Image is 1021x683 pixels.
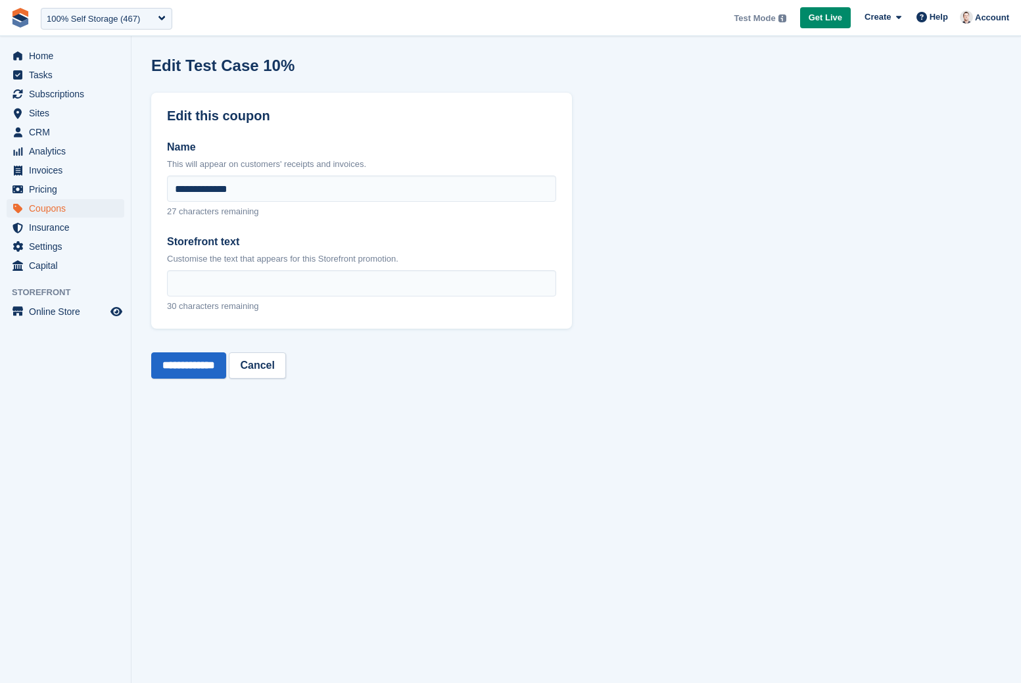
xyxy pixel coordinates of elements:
[7,256,124,275] a: menu
[12,286,131,299] span: Storefront
[7,237,124,256] a: menu
[960,11,973,24] img: Jeff Knox
[7,85,124,103] a: menu
[11,8,30,28] img: stora-icon-8386f47178a22dfd0bd8f6a31ec36ba5ce8667c1dd55bd0f319d3a0aa187defe.svg
[29,47,108,65] span: Home
[809,11,842,24] span: Get Live
[7,218,124,237] a: menu
[7,104,124,122] a: menu
[29,237,108,256] span: Settings
[975,11,1009,24] span: Account
[167,158,556,171] p: This will appear on customers' receipts and invoices.
[7,47,124,65] a: menu
[167,252,556,266] p: Customise the text that appears for this Storefront promotion.
[7,302,124,321] a: menu
[7,180,124,199] a: menu
[800,7,851,29] a: Get Live
[167,234,556,250] label: Storefront text
[29,85,108,103] span: Subscriptions
[7,66,124,84] a: menu
[167,108,556,124] h2: Edit this coupon
[47,12,140,26] div: 100% Self Storage (467)
[229,352,285,379] a: Cancel
[167,301,176,311] span: 30
[29,66,108,84] span: Tasks
[151,57,295,74] h1: Edit Test Case 10%
[29,256,108,275] span: Capital
[29,180,108,199] span: Pricing
[29,218,108,237] span: Insurance
[29,161,108,179] span: Invoices
[930,11,948,24] span: Help
[167,206,176,216] span: 27
[167,139,556,155] label: Name
[29,123,108,141] span: CRM
[179,206,258,216] span: characters remaining
[7,142,124,160] a: menu
[778,14,786,22] img: icon-info-grey-7440780725fd019a000dd9b08b2336e03edf1995a4989e88bcd33f0948082b44.svg
[865,11,891,24] span: Create
[29,104,108,122] span: Sites
[29,142,108,160] span: Analytics
[734,12,775,25] span: Test Mode
[179,301,258,311] span: characters remaining
[29,199,108,218] span: Coupons
[7,161,124,179] a: menu
[7,123,124,141] a: menu
[108,304,124,319] a: Preview store
[7,199,124,218] a: menu
[29,302,108,321] span: Online Store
